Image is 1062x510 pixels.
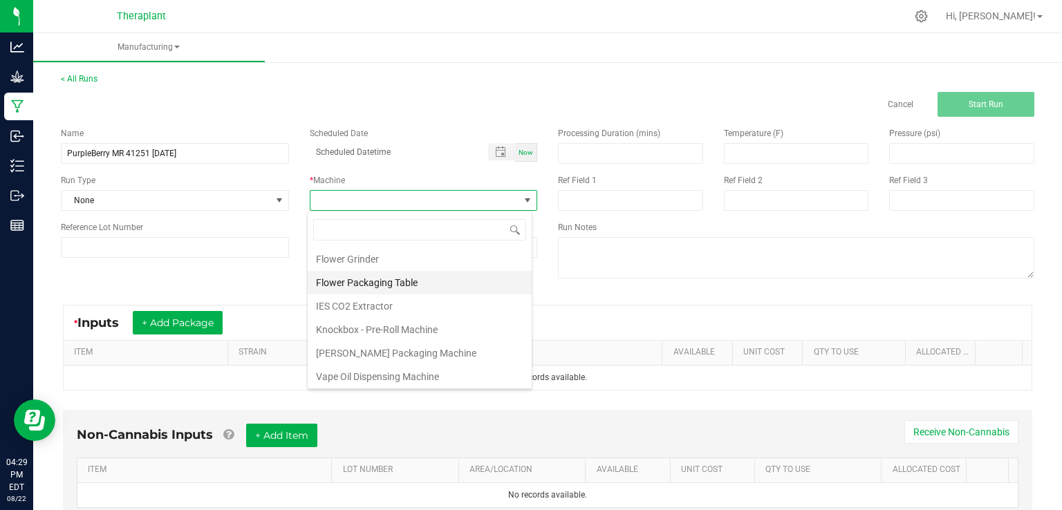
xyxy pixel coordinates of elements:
[10,218,24,232] inline-svg: Reports
[310,129,368,138] span: Scheduled Date
[310,143,474,160] input: Scheduled Datetime
[893,464,961,475] a: Allocated CostSortable
[724,129,783,138] span: Temperature (F)
[62,191,271,210] span: None
[77,427,213,442] span: Non-Cannabis Inputs
[6,493,27,504] p: 08/22
[77,315,133,330] span: Inputs
[10,40,24,54] inline-svg: Analytics
[913,10,930,23] div: Manage settings
[977,464,1003,475] a: Sortable
[946,10,1036,21] span: Hi, [PERSON_NAME]!
[558,129,660,138] span: Processing Duration (mins)
[558,223,597,232] span: Run Notes
[814,347,900,358] a: QTY TO USESortable
[6,456,27,493] p: 04:29 PM EDT
[313,176,345,185] span: Machine
[246,424,317,447] button: + Add Item
[61,174,95,187] span: Run Type
[888,99,913,111] a: Cancel
[239,347,339,358] a: STRAINSortable
[889,176,928,185] span: Ref Field 3
[969,100,1003,109] span: Start Run
[308,247,532,271] li: Flower Grinder
[133,311,223,334] button: + Add Package
[724,176,763,185] span: Ref Field 2
[765,464,876,475] a: QTY TO USESortable
[61,74,97,84] a: < All Runs
[61,129,84,138] span: Name
[343,464,454,475] a: LOT NUMBERSortable
[88,464,326,475] a: ITEMSortable
[64,366,1032,390] td: No records available.
[223,427,234,442] a: Add Non-Cannabis items that were also consumed in the run (e.g. gloves and packaging); Also add N...
[61,223,143,232] span: Reference Lot Number
[10,70,24,84] inline-svg: Grow
[77,483,1018,507] td: No records available.
[673,347,727,358] a: AVAILABLESortable
[469,464,580,475] a: AREA/LOCATIONSortable
[10,129,24,143] inline-svg: Inbound
[308,294,532,318] li: IES CO2 Extractor
[463,347,658,358] a: PACKAGE IDSortable
[308,318,532,341] li: Knockbox - Pre-Roll Machine
[889,129,940,138] span: Pressure (psi)
[938,92,1034,117] button: Start Run
[488,143,515,160] span: Toggle popup
[597,464,665,475] a: AVAILABLESortable
[308,341,532,365] li: [PERSON_NAME] Packaging Machine
[519,149,533,156] span: Now
[74,347,222,358] a: ITEMSortable
[308,271,532,294] li: Flower Packaging Table
[681,464,749,475] a: Unit CostSortable
[33,33,265,62] a: Manufacturing
[904,420,1018,444] button: Receive Non-Cannabis
[10,159,24,173] inline-svg: Inventory
[14,399,55,441] iframe: Resource center
[33,41,265,53] span: Manufacturing
[916,347,970,358] a: Allocated CostSortable
[308,365,532,388] li: Vape Oil Dispensing Machine
[558,176,597,185] span: Ref Field 1
[987,347,1017,358] a: Sortable
[117,10,166,22] span: Theraplant
[743,347,797,358] a: Unit CostSortable
[10,100,24,113] inline-svg: Manufacturing
[10,189,24,202] inline-svg: Outbound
